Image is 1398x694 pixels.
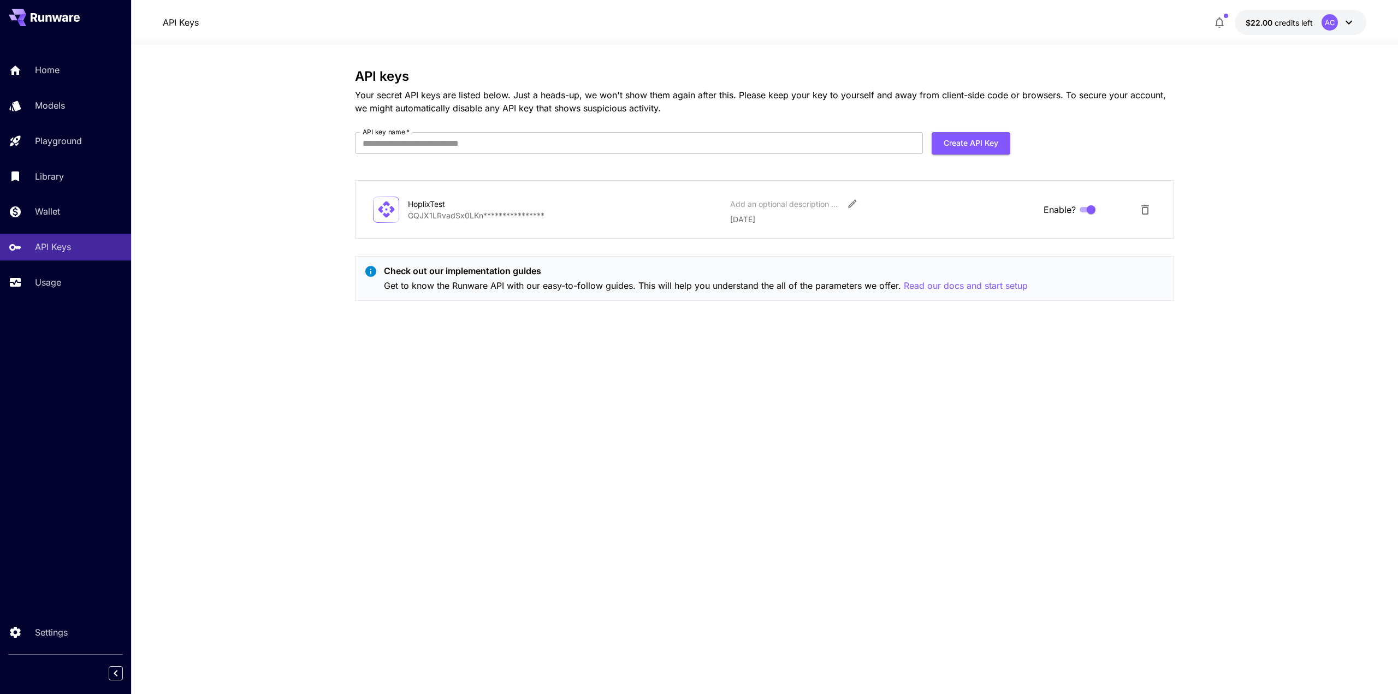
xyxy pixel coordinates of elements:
button: $22.00AC [1235,10,1366,35]
div: AC [1322,14,1338,31]
div: Add an optional description or comment [730,198,839,210]
h3: API keys [355,69,1174,84]
p: Wallet [35,205,60,218]
a: API Keys [163,16,199,29]
span: Enable? [1044,203,1076,216]
p: [DATE] [730,213,1035,225]
p: Home [35,63,60,76]
button: Delete API Key [1134,199,1156,221]
button: Edit [843,194,862,213]
p: Your secret API keys are listed below. Just a heads-up, we won't show them again after this. Plea... [355,88,1174,115]
div: Collapse sidebar [117,663,131,683]
button: Create API Key [932,132,1010,155]
p: Models [35,99,65,112]
div: HoplixTest [408,198,517,210]
button: Collapse sidebar [109,666,123,680]
div: $22.00 [1246,17,1313,28]
p: Settings [35,626,68,639]
span: credits left [1275,18,1313,27]
p: Get to know the Runware API with our easy-to-follow guides. This will help you understand the all... [384,279,1028,293]
label: API key name [363,127,410,137]
p: API Keys [35,240,71,253]
p: Playground [35,134,82,147]
p: Usage [35,276,61,289]
button: Read our docs and start setup [904,279,1028,293]
span: $22.00 [1246,18,1275,27]
p: Check out our implementation guides [384,264,1028,277]
p: Library [35,170,64,183]
nav: breadcrumb [163,16,199,29]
